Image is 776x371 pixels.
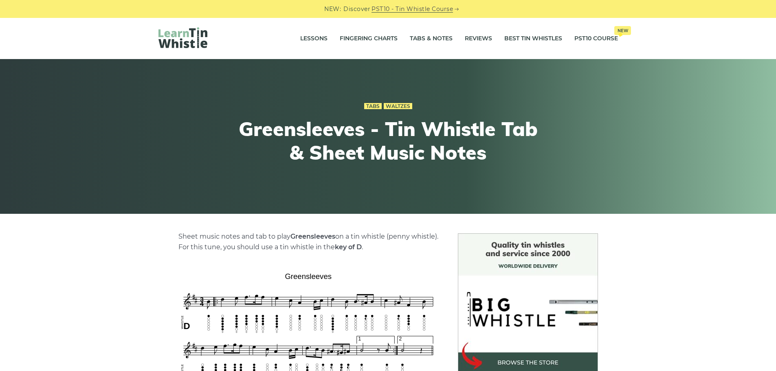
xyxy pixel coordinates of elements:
strong: key of D [335,243,362,251]
a: Reviews [465,29,492,49]
h1: Greensleeves - Tin Whistle Tab & Sheet Music Notes [238,117,538,164]
img: LearnTinWhistle.com [158,27,207,48]
a: Tabs & Notes [410,29,453,49]
a: Lessons [300,29,328,49]
a: Best Tin Whistles [504,29,562,49]
span: New [614,26,631,35]
a: Tabs [364,103,382,110]
strong: Greensleeves [290,233,335,240]
a: Waltzes [384,103,412,110]
a: Fingering Charts [340,29,398,49]
p: Sheet music notes and tab to play on a tin whistle (penny whistle). For this tune, you should use... [178,231,438,252]
a: PST10 CourseNew [574,29,618,49]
